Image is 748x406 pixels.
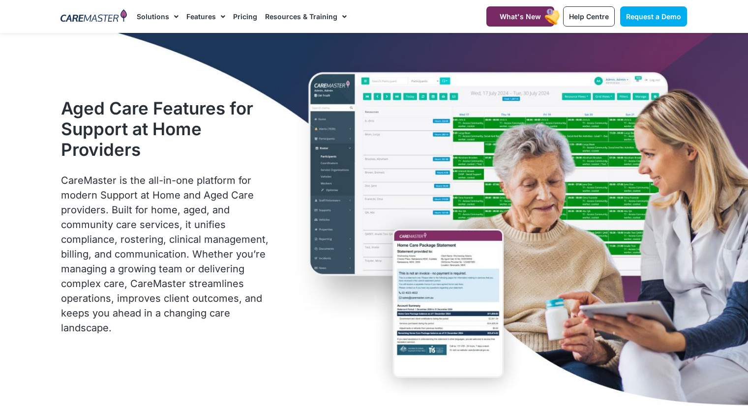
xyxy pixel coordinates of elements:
[61,98,274,160] h1: Aged Care Features for Support at Home Providers
[620,6,687,27] a: Request a Demo
[486,6,554,27] a: What's New
[626,12,681,21] span: Request a Demo
[61,173,274,335] p: CareMaster is the all-in-one platform for modern Support at Home and Aged Care providers. Built f...
[569,12,609,21] span: Help Centre
[563,6,615,27] a: Help Centre
[60,9,127,24] img: CareMaster Logo
[500,12,541,21] span: What's New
